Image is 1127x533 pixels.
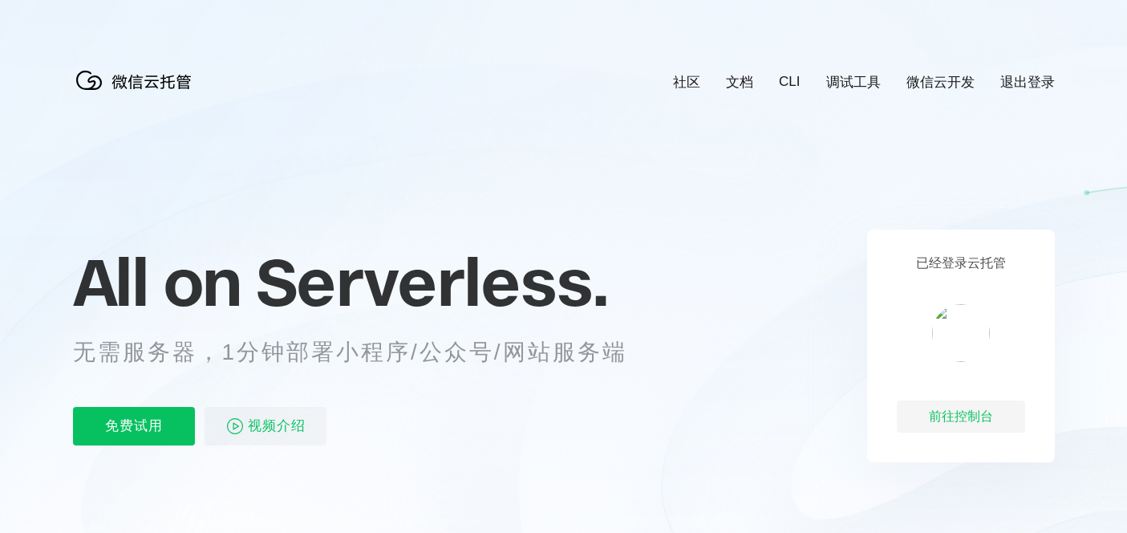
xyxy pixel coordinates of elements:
img: 微信云托管 [73,64,201,96]
p: 无需服务器，1分钟部署小程序/公众号/网站服务端 [73,336,657,368]
p: 免费试用 [73,407,195,446]
img: video_play.svg [225,417,245,436]
span: All on [73,242,241,322]
p: 已经登录云托管 [916,255,1006,272]
a: 文档 [726,73,753,92]
a: 退出登录 [1000,73,1055,92]
a: 微信云开发 [906,73,975,92]
a: 社区 [673,73,700,92]
a: 微信云托管 [73,85,201,99]
div: 前往控制台 [897,401,1025,433]
a: CLI [779,74,800,90]
a: 调试工具 [826,73,881,92]
span: Serverless. [256,242,608,322]
span: 视频介绍 [248,407,306,446]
